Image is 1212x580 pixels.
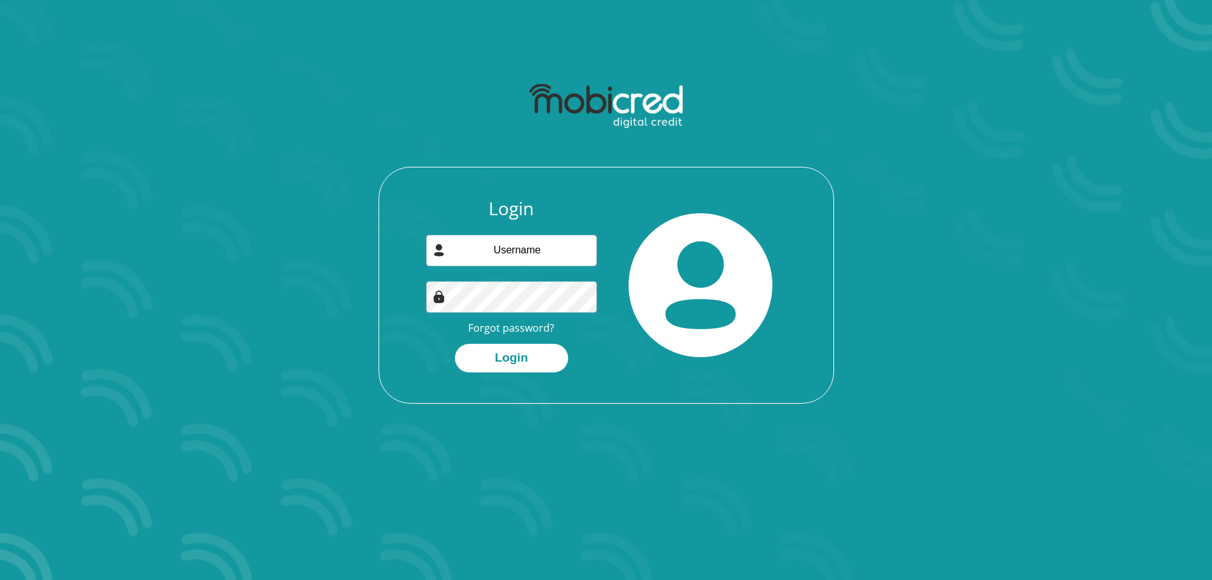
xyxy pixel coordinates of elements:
img: Image [433,290,445,303]
img: user-icon image [433,244,445,257]
button: Login [455,344,568,372]
a: Forgot password? [468,321,554,335]
img: mobicred logo [529,84,683,129]
input: Username [426,235,597,266]
h3: Login [426,198,597,220]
